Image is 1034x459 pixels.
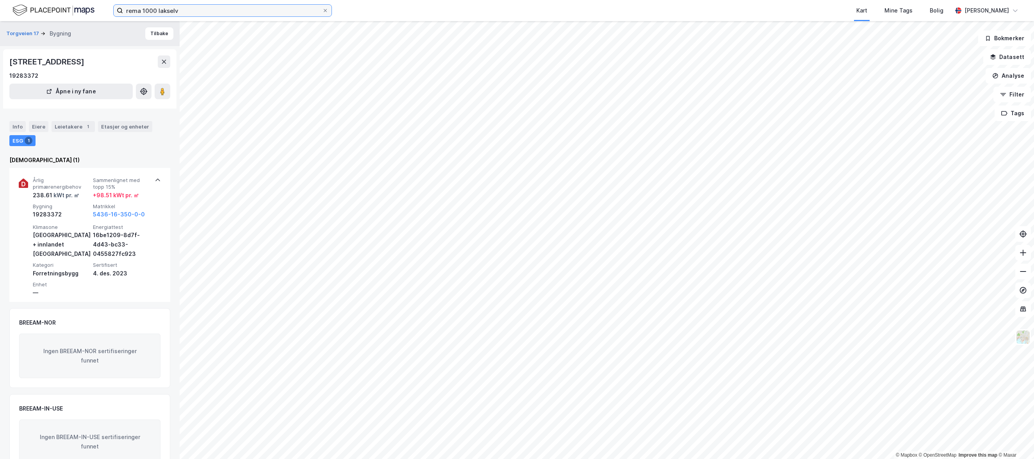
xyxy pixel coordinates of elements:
span: Kategori [33,262,90,268]
button: Datasett [983,49,1031,65]
input: Søk på adresse, matrikkel, gårdeiere, leietakere eller personer [123,5,322,16]
button: Tags [995,105,1031,121]
button: Torgveien 17 [6,30,41,38]
div: [DEMOGRAPHIC_DATA] (1) [9,155,170,165]
span: Enhet [33,281,90,288]
div: Leietakere [52,121,95,132]
div: [GEOGRAPHIC_DATA] + innlandet [GEOGRAPHIC_DATA] [33,230,90,259]
a: Improve this map [959,452,997,458]
div: + 98.51 kWt pr. ㎡ [93,191,139,200]
div: 238.61 [33,191,79,200]
div: Info [9,121,26,132]
iframe: Chat Widget [995,421,1034,459]
span: Bygning [33,203,90,210]
span: Energiattest [93,224,150,230]
button: Tilbake [145,27,173,40]
div: Eiere [29,121,48,132]
button: Filter [993,87,1031,102]
div: Ingen BREEAM-NOR sertifiseringer funnet [19,334,160,378]
div: Kart [856,6,867,15]
div: Forretningsbygg [33,269,90,278]
div: [STREET_ADDRESS] [9,55,86,68]
button: Bokmerker [978,30,1031,46]
div: BREEAM-IN-USE [19,404,63,413]
div: — [33,288,90,297]
div: 19283372 [9,71,38,80]
div: Bolig [930,6,943,15]
button: 5436-16-350-0-0 [93,210,145,219]
img: Z [1016,330,1030,345]
span: Klimasone [33,224,90,230]
div: kWt pr. ㎡ [52,191,79,200]
div: 1 [84,123,92,130]
div: [PERSON_NAME] [964,6,1009,15]
div: Etasjer og enheter [101,123,149,130]
span: Matrikkel [93,203,150,210]
div: ESG [9,135,36,146]
div: 19283372 [33,210,90,219]
button: Analyse [986,68,1031,84]
span: Sertifisert [93,262,150,268]
div: 16be1209-8d7f-4d43-bc33-0455827fc923 [93,230,150,259]
div: 4. des. 2023 [93,269,150,278]
a: Mapbox [896,452,917,458]
div: Mine Tags [884,6,913,15]
div: 1 [25,137,32,145]
span: Sammenlignet med topp 15% [93,177,150,191]
a: OpenStreetMap [919,452,957,458]
div: Bygning [50,29,71,38]
img: logo.f888ab2527a4732fd821a326f86c7f29.svg [12,4,94,17]
span: Årlig primærenergibehov [33,177,90,191]
div: BREEAM-NOR [19,318,56,327]
button: Åpne i ny fane [9,84,133,99]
